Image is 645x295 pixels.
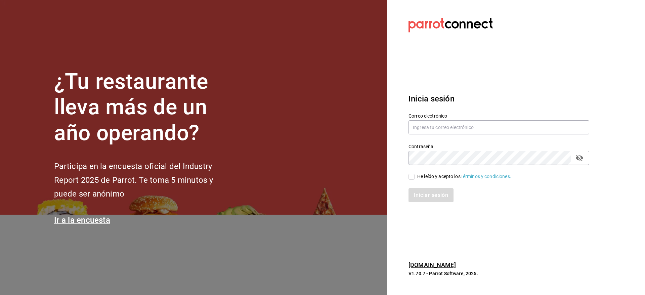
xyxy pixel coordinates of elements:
label: Contraseña [408,144,589,149]
input: Ingresa tu correo electrónico [408,120,589,134]
h3: Inicia sesión [408,93,589,105]
label: Correo electrónico [408,113,589,118]
p: V1.70.7 - Parrot Software, 2025. [408,270,589,277]
h1: ¿Tu restaurante lleva más de un año operando? [54,69,235,146]
button: passwordField [574,152,585,164]
h2: Participa en la encuesta oficial del Industry Report 2025 de Parrot. Te toma 5 minutos y puede se... [54,160,235,201]
a: Ir a la encuesta [54,215,110,225]
div: He leído y acepto los [417,173,511,180]
a: [DOMAIN_NAME] [408,261,456,268]
a: Términos y condiciones. [461,174,511,179]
